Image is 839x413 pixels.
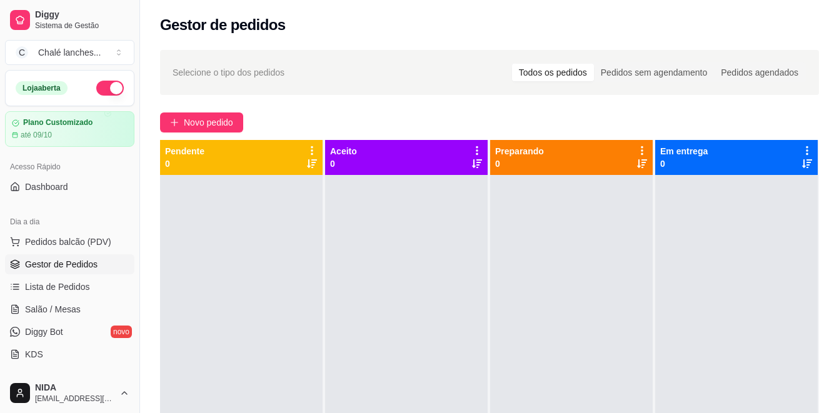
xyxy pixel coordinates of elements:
span: NIDA [35,382,114,394]
a: Gestor de Pedidos [5,254,134,274]
span: Novo pedido [184,116,233,129]
p: 0 [330,157,357,170]
div: Dia a dia [5,212,134,232]
p: 0 [495,157,544,170]
span: Sistema de Gestão [35,21,129,31]
article: Plano Customizado [23,118,93,127]
span: Pedidos balcão (PDV) [25,236,111,248]
div: Pedidos sem agendamento [594,64,714,81]
button: Alterar Status [96,81,124,96]
div: Chalé lanches ... [38,46,101,59]
button: Novo pedido [160,112,243,132]
span: plus [170,118,179,127]
a: Salão / Mesas [5,299,134,319]
span: KDS [25,348,43,361]
p: Pendente [165,145,204,157]
p: Em entrega [660,145,708,157]
p: 0 [165,157,204,170]
p: 0 [660,157,708,170]
span: Lista de Pedidos [25,281,90,293]
div: Todos os pedidos [512,64,594,81]
a: Lista de Pedidos [5,277,134,297]
article: até 09/10 [21,130,52,140]
button: NIDA[EMAIL_ADDRESS][DOMAIN_NAME] [5,378,134,408]
a: Plano Customizadoaté 09/10 [5,111,134,147]
span: Dashboard [25,181,68,193]
div: Acesso Rápido [5,157,134,177]
span: Salão / Mesas [25,303,81,316]
span: [EMAIL_ADDRESS][DOMAIN_NAME] [35,394,114,404]
span: Diggy [35,9,129,21]
span: Selecione o tipo dos pedidos [173,66,284,79]
span: C [16,46,28,59]
div: Loja aberta [16,81,68,95]
a: Dashboard [5,177,134,197]
span: Diggy Bot [25,326,63,338]
p: Aceito [330,145,357,157]
span: Gestor de Pedidos [25,258,98,271]
a: KDS [5,344,134,364]
a: DiggySistema de Gestão [5,5,134,35]
p: Preparando [495,145,544,157]
div: Pedidos agendados [714,64,805,81]
button: Select a team [5,40,134,65]
button: Pedidos balcão (PDV) [5,232,134,252]
a: Diggy Botnovo [5,322,134,342]
h2: Gestor de pedidos [160,15,286,35]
